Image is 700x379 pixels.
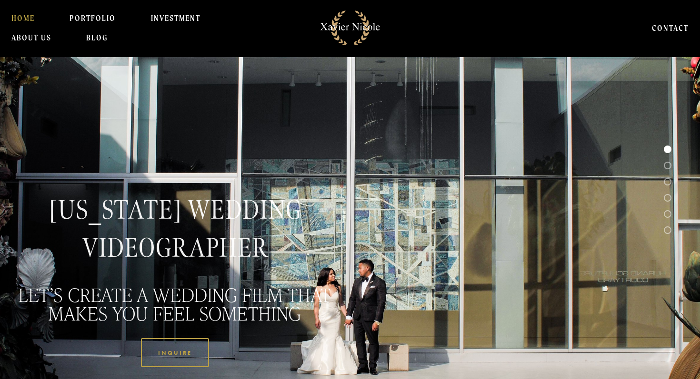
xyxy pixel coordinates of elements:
[8,285,342,322] h2: LET’S CREATE A WEDDING FILM THAT MAKES YOU FEEL SOMETHING
[141,338,209,367] a: inquire
[11,9,35,28] a: HOME
[652,18,689,37] a: CONTACT
[11,28,51,47] a: About Us
[151,9,201,28] a: INVESTMENT
[86,28,108,47] a: BLOG
[8,191,342,267] h1: [US_STATE] WEDDING VIDEOGRAPHER
[315,5,386,50] img: Michigan Wedding Videographers | Detroit Cinematic Wedding Films By Xavier Nicole
[70,9,116,28] a: PORTFOLIO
